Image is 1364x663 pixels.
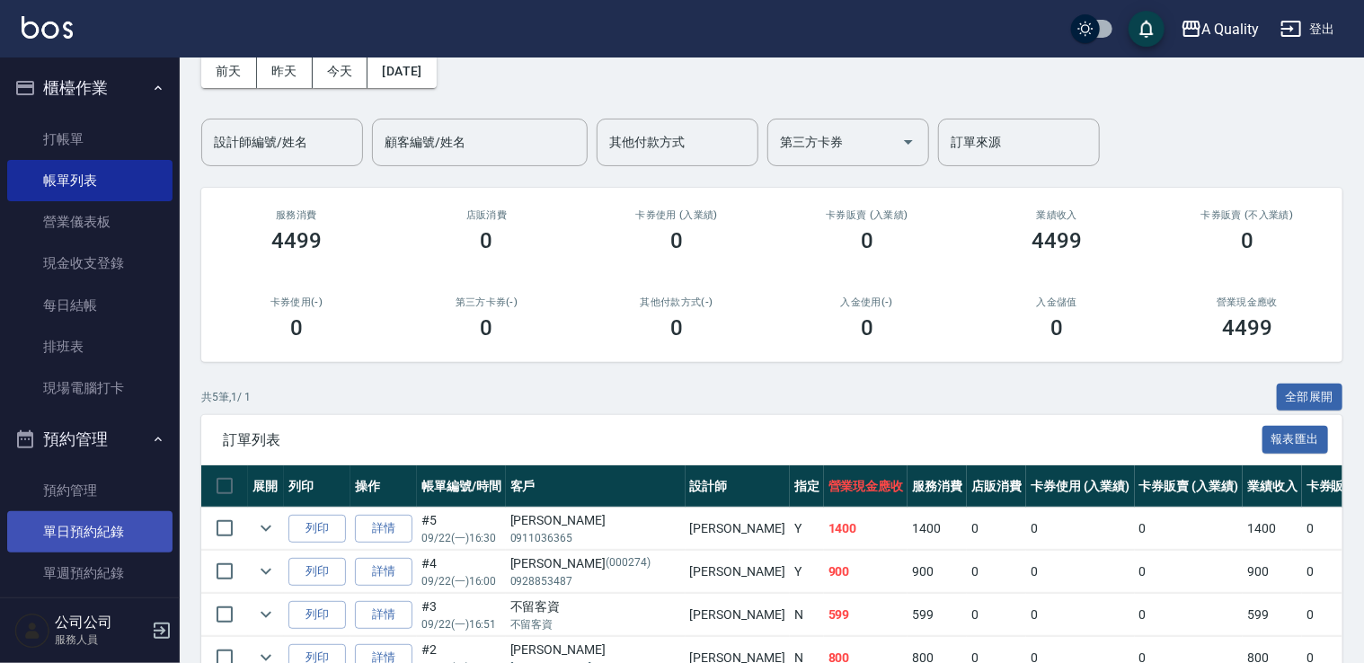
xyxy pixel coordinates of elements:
[350,465,417,508] th: 操作
[7,326,173,367] a: 排班表
[1243,594,1302,636] td: 599
[908,594,967,636] td: 599
[55,614,146,632] h5: 公司公司
[413,209,561,221] h2: 店販消費
[7,119,173,160] a: 打帳單
[257,55,313,88] button: 昨天
[7,243,173,284] a: 現金收支登錄
[908,508,967,550] td: 1400
[1243,508,1302,550] td: 1400
[368,55,436,88] button: [DATE]
[686,594,790,636] td: [PERSON_NAME]
[686,508,790,550] td: [PERSON_NAME]
[421,530,501,546] p: 09/22 (一) 16:30
[861,315,873,340] h3: 0
[201,55,257,88] button: 前天
[790,465,824,508] th: 指定
[1050,315,1063,340] h3: 0
[201,389,251,405] p: 共 5 筆, 1 / 1
[967,551,1026,593] td: 0
[861,228,873,253] h3: 0
[670,315,683,340] h3: 0
[7,511,173,552] a: 單日預約紀錄
[288,558,346,586] button: 列印
[510,530,681,546] p: 0911036365
[967,594,1026,636] td: 0
[670,228,683,253] h3: 0
[606,554,651,573] p: (000274)
[421,573,501,589] p: 09/22 (一) 16:00
[1241,228,1253,253] h3: 0
[417,465,506,508] th: 帳單編號/時間
[506,465,686,508] th: 客戶
[824,465,908,508] th: 營業現金應收
[1135,551,1244,593] td: 0
[603,209,750,221] h2: 卡券使用 (入業績)
[55,632,146,648] p: 服務人員
[413,296,561,308] h2: 第三方卡券(-)
[290,315,303,340] h3: 0
[313,55,368,88] button: 今天
[793,209,941,221] h2: 卡券販賣 (入業績)
[223,296,370,308] h2: 卡券使用(-)
[894,128,923,156] button: Open
[7,552,173,594] a: 單週預約紀錄
[510,641,681,659] div: [PERSON_NAME]
[7,201,173,243] a: 營業儀表板
[1273,13,1342,46] button: 登出
[984,209,1131,221] h2: 業績收入
[288,515,346,543] button: 列印
[355,515,412,543] a: 詳情
[7,65,173,111] button: 櫃檯作業
[510,573,681,589] p: 0928853487
[223,431,1262,449] span: 訂單列表
[1277,384,1343,411] button: 全部展開
[1174,209,1321,221] h2: 卡券販賣 (不入業績)
[510,597,681,616] div: 不留客資
[908,465,967,508] th: 服務消費
[22,16,73,39] img: Logo
[967,508,1026,550] td: 0
[284,465,350,508] th: 列印
[421,616,501,632] p: 09/22 (一) 16:51
[984,296,1131,308] h2: 入金儲值
[790,508,824,550] td: Y
[1135,465,1244,508] th: 卡券販賣 (入業績)
[824,551,908,593] td: 900
[7,367,173,409] a: 現場電腦打卡
[7,470,173,511] a: 預約管理
[417,508,506,550] td: #5
[481,315,493,340] h3: 0
[908,551,967,593] td: 900
[510,511,681,530] div: [PERSON_NAME]
[686,465,790,508] th: 設計師
[1174,296,1321,308] h2: 營業現金應收
[510,616,681,632] p: 不留客資
[967,465,1026,508] th: 店販消費
[790,594,824,636] td: N
[1222,315,1272,340] h3: 4499
[7,160,173,201] a: 帳單列表
[686,551,790,593] td: [PERSON_NAME]
[793,296,941,308] h2: 入金使用(-)
[1026,551,1135,593] td: 0
[824,508,908,550] td: 1400
[1135,508,1244,550] td: 0
[252,558,279,585] button: expand row
[603,296,750,308] h2: 其他付款方式(-)
[7,416,173,463] button: 預約管理
[1262,426,1329,454] button: 報表匯出
[7,285,173,326] a: 每日結帳
[14,613,50,649] img: Person
[824,594,908,636] td: 599
[1032,228,1083,253] h3: 4499
[790,551,824,593] td: Y
[417,551,506,593] td: #4
[252,601,279,628] button: expand row
[481,228,493,253] h3: 0
[288,601,346,629] button: 列印
[1262,430,1329,447] a: 報表匯出
[1135,594,1244,636] td: 0
[1243,551,1302,593] td: 900
[1174,11,1267,48] button: A Quality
